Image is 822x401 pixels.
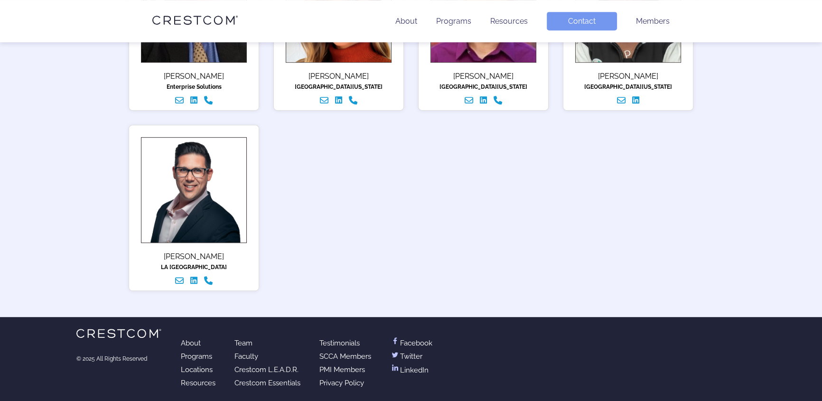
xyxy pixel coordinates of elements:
a: Crestcom L.E.A.D.R. [234,365,299,374]
a: Call [204,276,213,286]
a: Linked In [190,276,198,286]
a: Twitter [390,352,422,361]
a: Email [465,95,473,105]
a: Email [175,276,184,286]
a: About [181,339,201,347]
a: Contact [547,12,617,30]
div: [PERSON_NAME] [568,72,688,81]
a: PMI Members [319,365,365,374]
a: Linked In [480,95,487,105]
a: LinkedIn [390,365,429,374]
img: Kurdi [141,137,247,243]
a: Team [234,339,252,347]
a: Call [204,95,213,105]
a: Programs [436,17,471,26]
a: Faculty [234,352,258,361]
div: [GEOGRAPHIC_DATA][US_STATE] [279,84,399,90]
a: Facebook [390,339,432,347]
div: [PERSON_NAME] [134,72,254,81]
a: Email [617,95,626,105]
div: [GEOGRAPHIC_DATA][US_STATE] [423,84,543,90]
div: [PERSON_NAME] [279,72,399,81]
a: Email [320,95,328,105]
div: © 2025 All Rights Reserved [76,355,162,362]
div: [PERSON_NAME] [423,72,543,81]
a: Resources [181,379,215,387]
a: Locations [181,365,213,374]
div: Enterprise Solutions [134,84,254,90]
a: Linked In [190,95,198,105]
div: LA [GEOGRAPHIC_DATA] [134,264,254,270]
a: About [395,17,417,26]
div: [PERSON_NAME] [134,252,254,261]
a: Programs [181,352,212,361]
a: Testimonials [319,339,360,347]
a: Members [636,17,670,26]
a: Linked In [632,95,640,105]
a: Email [175,95,184,105]
a: Crestcom Essentials [234,379,300,387]
a: Privacy Policy [319,379,364,387]
a: Call [494,95,502,105]
a: Call [349,95,357,105]
a: Resources [490,17,528,26]
a: Linked In [335,95,343,105]
div: [GEOGRAPHIC_DATA][US_STATE] [568,84,688,90]
a: SCCA Members [319,352,371,361]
